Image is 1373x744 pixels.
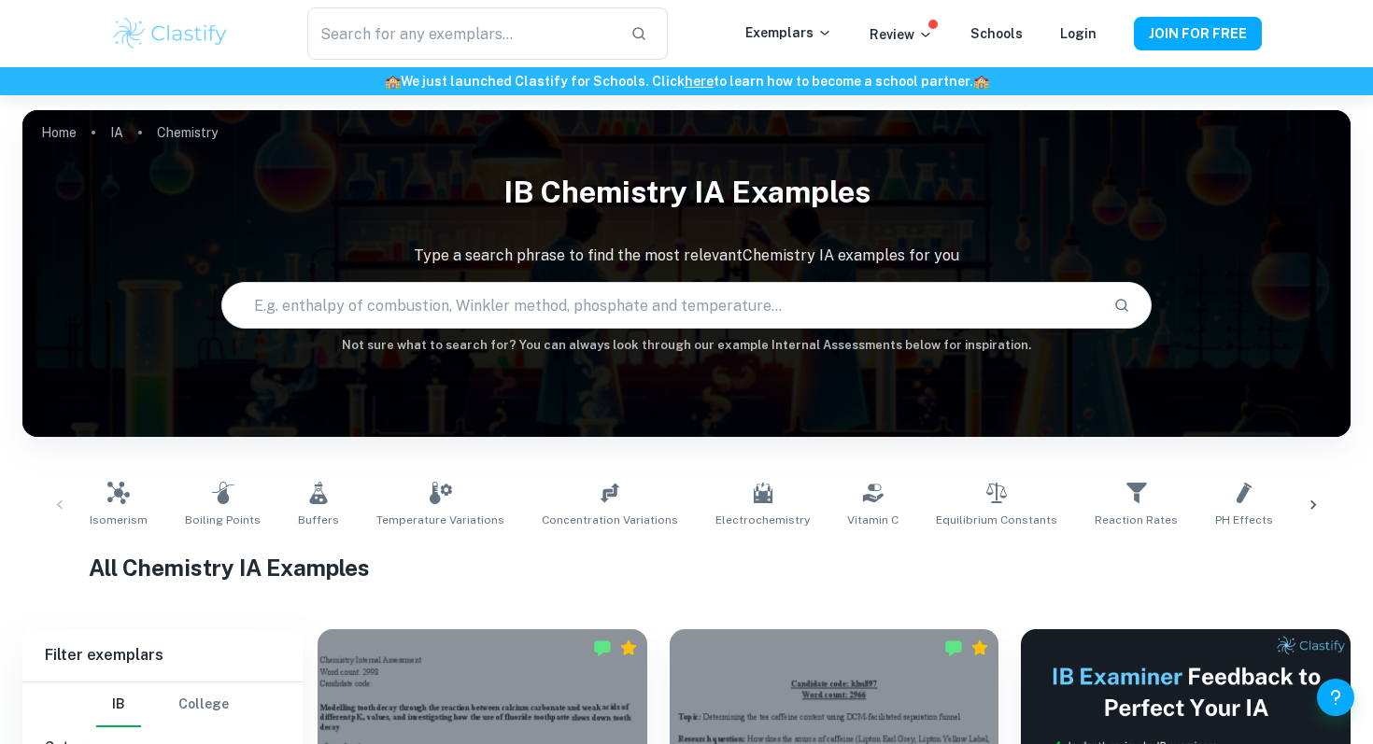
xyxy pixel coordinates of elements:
button: JOIN FOR FREE [1134,17,1262,50]
a: here [685,74,714,89]
a: Schools [970,26,1023,41]
h6: Not sure what to search for? You can always look through our example Internal Assessments below f... [22,336,1351,355]
a: Home [41,119,77,146]
img: Clastify logo [111,15,230,52]
img: Marked [593,639,612,657]
span: 🏫 [973,74,989,89]
button: Help and Feedback [1317,679,1354,716]
div: Premium [970,639,989,657]
h1: IB Chemistry IA examples [22,162,1351,222]
h6: Filter exemplars [22,629,303,681]
p: Exemplars [745,22,832,43]
span: Electrochemistry [715,512,810,528]
span: 🏫 [385,74,401,89]
h6: We just launched Clastify for Schools. Click to learn how to become a school partner. [4,71,1369,91]
p: Chemistry [157,122,218,143]
span: pH Effects [1215,512,1273,528]
button: College [178,682,229,727]
input: E.g. enthalpy of combustion, Winkler method, phosphate and temperature... [222,279,1097,331]
h1: All Chemistry IA Examples [89,551,1284,584]
div: Filter type choice [96,682,229,727]
span: Buffers [298,512,339,528]
span: Isomerism [90,512,148,528]
span: Equilibrium Constants [936,512,1057,528]
span: Boiling Points [185,512,261,528]
span: Temperature Variations [376,512,504,528]
p: Review [870,24,933,45]
img: Marked [944,639,963,657]
div: Premium [619,639,638,657]
input: Search for any exemplars... [307,7,616,60]
button: Search [1106,289,1138,321]
a: Login [1060,26,1097,41]
span: Concentration Variations [542,512,678,528]
p: Type a search phrase to find the most relevant Chemistry IA examples for you [22,245,1351,267]
a: IA [110,119,123,146]
button: IB [96,682,141,727]
span: Vitamin C [847,512,899,528]
span: Reaction Rates [1095,512,1178,528]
